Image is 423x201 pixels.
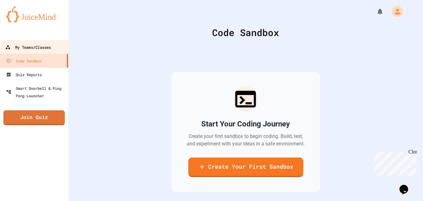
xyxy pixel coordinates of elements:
div: My Notifications [365,6,385,17]
div: My Account [385,4,404,19]
p: Create your first sandbox to begin coding. Build, test, and experiment with your ideas in a safe ... [186,133,305,148]
iframe: chat widget [372,149,417,176]
div: Chat with us now!Close [2,2,43,39]
h2: Start Your Coding Journey [201,119,290,129]
img: logo-orange.svg [6,6,62,22]
div: Code Sandbox [84,25,408,39]
a: Join Quiz [3,110,65,125]
a: Create Your First Sandbox [188,158,303,177]
div: Quiz Reports [6,71,42,78]
div: Smart Doorbell & Ping Pong Launcher [6,85,66,99]
div: My Teams/Classes [5,43,51,51]
div: Code Sandbox [6,57,42,65]
iframe: chat widget [397,176,417,195]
